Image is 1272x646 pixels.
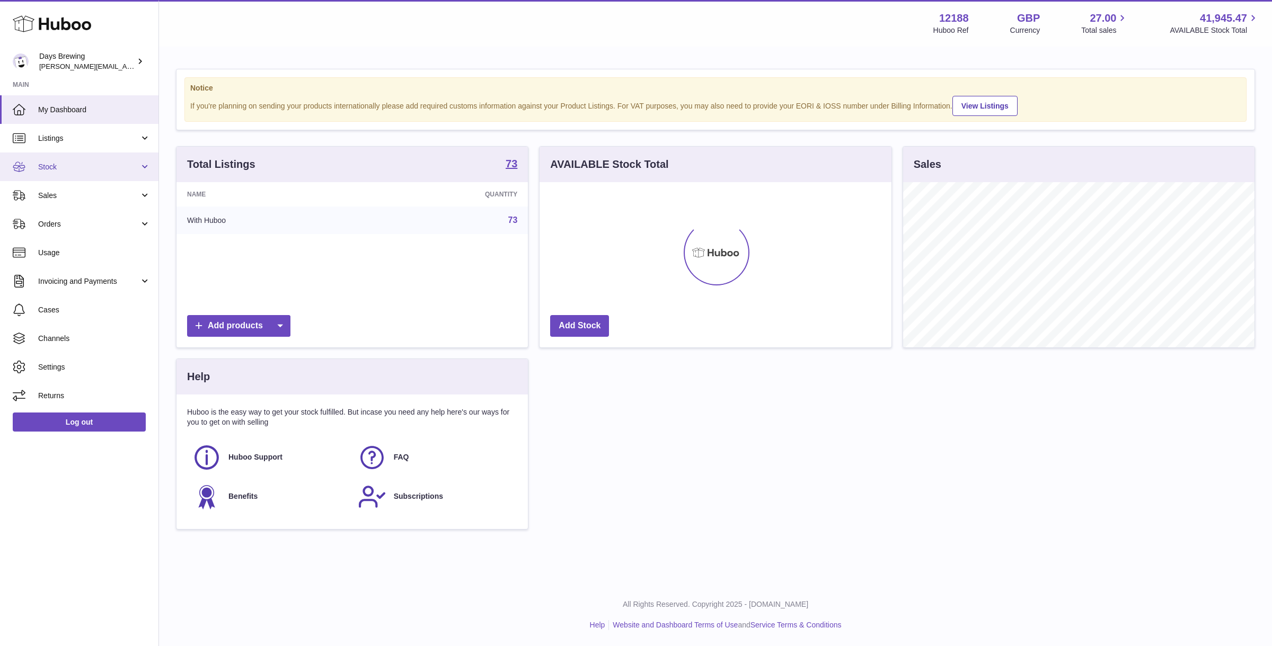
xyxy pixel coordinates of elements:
[190,94,1241,116] div: If you're planning on sending your products internationally please add required customs informati...
[750,621,842,629] a: Service Terms & Conditions
[590,621,605,629] a: Help
[609,620,841,630] li: and
[1200,11,1247,25] span: 41,945.47
[190,83,1241,93] strong: Notice
[38,305,151,315] span: Cases
[38,276,139,286] span: Invoicing and Payments
[187,315,290,337] a: Add products
[39,51,135,71] div: Days Brewing
[192,443,347,472] a: Huboo Support
[1090,11,1116,25] span: 27.00
[1081,11,1128,35] a: 27.00 Total sales
[358,443,513,472] a: FAQ
[914,157,941,172] h3: Sales
[1010,25,1040,35] div: Currency
[394,452,409,462] span: FAQ
[550,157,668,172] h3: AVAILABLE Stock Total
[187,370,210,384] h3: Help
[362,182,528,207] th: Quantity
[939,11,969,25] strong: 12188
[1170,11,1259,35] a: 41,945.47 AVAILABLE Stock Total
[39,62,213,70] span: [PERSON_NAME][EMAIL_ADDRESS][DOMAIN_NAME]
[1170,25,1259,35] span: AVAILABLE Stock Total
[613,621,738,629] a: Website and Dashboard Terms of Use
[38,248,151,258] span: Usage
[38,105,151,115] span: My Dashboard
[1017,11,1040,25] strong: GBP
[187,407,517,427] p: Huboo is the easy way to get your stock fulfilled. But incase you need any help here's our ways f...
[506,158,517,171] a: 73
[13,53,29,69] img: greg@daysbrewing.com
[38,191,139,201] span: Sales
[167,599,1264,609] p: All Rights Reserved. Copyright 2025 - [DOMAIN_NAME]
[394,491,443,501] span: Subscriptions
[38,133,139,143] span: Listings
[13,412,146,432] a: Log out
[38,391,151,401] span: Returns
[358,482,513,511] a: Subscriptions
[176,207,362,234] td: With Huboo
[550,315,609,337] a: Add Stock
[933,25,969,35] div: Huboo Ref
[506,158,517,169] strong: 73
[952,96,1018,116] a: View Listings
[187,157,255,172] h3: Total Listings
[228,452,282,462] span: Huboo Support
[192,482,347,511] a: Benefits
[38,162,139,172] span: Stock
[38,362,151,372] span: Settings
[508,216,518,225] a: 73
[228,491,258,501] span: Benefits
[38,334,151,344] span: Channels
[38,219,139,229] span: Orders
[1081,25,1128,35] span: Total sales
[176,182,362,207] th: Name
